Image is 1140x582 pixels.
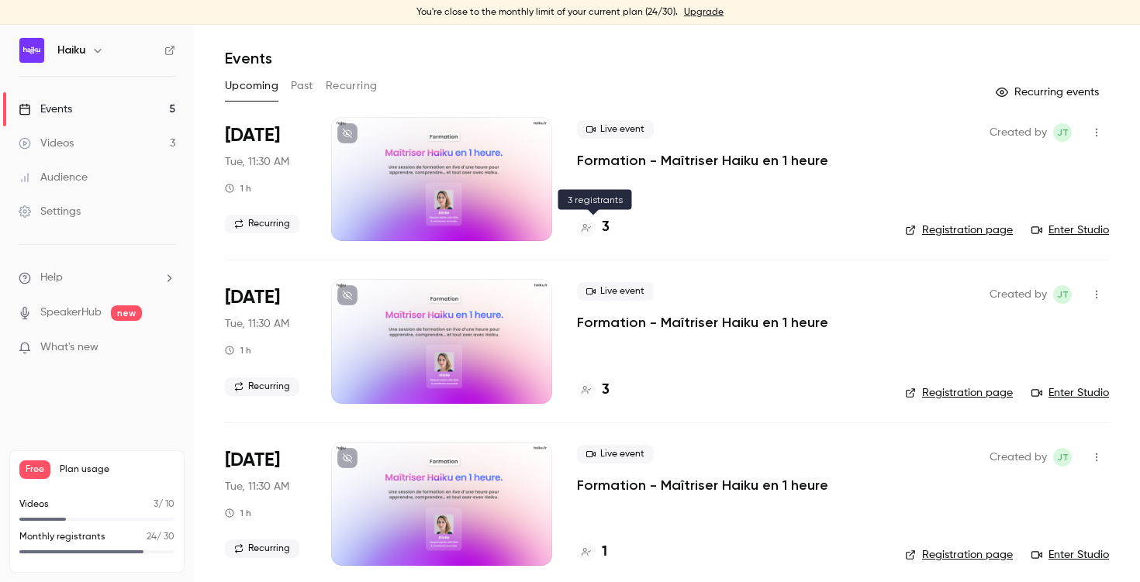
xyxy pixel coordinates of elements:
img: Haiku [19,38,44,63]
span: Live event [577,282,654,301]
span: Created by [990,285,1047,304]
span: What's new [40,339,98,356]
span: Tue, 11:30 AM [225,316,289,332]
span: Help [40,270,63,286]
span: Free [19,460,50,479]
p: Videos [19,498,49,511]
a: Upgrade [684,6,724,19]
span: Live event [577,445,654,463]
span: jean Touzet [1053,123,1072,142]
p: / 30 [147,530,174,544]
span: Live event [577,120,654,139]
div: Videos [19,136,74,151]
span: jT [1057,448,1069,467]
span: jT [1057,123,1069,142]
span: Plan usage [60,463,174,476]
span: Tue, 11:30 AM [225,154,289,170]
a: SpeakerHub [40,305,102,321]
button: Recurring [326,74,378,98]
h4: 1 [602,542,607,563]
h1: Events [225,49,272,67]
div: Settings [19,204,81,219]
button: Past [291,74,313,98]
div: 1 h [225,507,251,519]
div: Audience [19,170,88,185]
a: 3 [577,380,610,401]
a: Registration page [905,385,1013,401]
span: [DATE] [225,123,280,148]
a: Formation - Maîtriser Haiku en 1 heure [577,151,828,170]
a: Formation - Maîtriser Haiku en 1 heure [577,476,828,494]
div: Sep 2 Tue, 11:30 AM (Europe/Paris) [225,279,306,403]
span: jT [1057,285,1069,304]
span: [DATE] [225,448,280,473]
a: 1 [577,542,607,563]
span: new [111,305,142,321]
span: Tue, 11:30 AM [225,479,289,494]
span: [DATE] [225,285,280,310]
a: Enter Studio [1031,385,1109,401]
button: Recurring events [989,80,1109,105]
div: 1 h [225,344,251,356]
p: Monthly registrants [19,530,105,544]
p: / 10 [154,498,174,511]
span: 24 [147,532,157,542]
a: Registration page [905,222,1013,238]
span: Created by [990,448,1047,467]
li: help-dropdown-opener [19,270,175,286]
span: jean Touzet [1053,448,1072,467]
a: Formation - Maîtriser Haiku en 1 heure [577,313,828,332]
div: Events [19,102,72,117]
span: Recurring [225,215,299,233]
div: 1 h [225,182,251,195]
span: Created by [990,123,1047,142]
div: Sep 9 Tue, 11:30 AM (Europe/Paris) [225,442,306,566]
a: Enter Studio [1031,547,1109,563]
button: Upcoming [225,74,278,98]
h4: 3 [602,380,610,401]
a: 3 [577,217,610,238]
a: Registration page [905,547,1013,563]
span: Recurring [225,539,299,558]
div: Aug 26 Tue, 11:30 AM (Europe/Paris) [225,117,306,241]
span: jean Touzet [1053,285,1072,304]
span: Recurring [225,377,299,396]
iframe: Noticeable Trigger [157,341,175,355]
h4: 3 [602,217,610,238]
a: Enter Studio [1031,222,1109,238]
span: 3 [154,500,158,509]
h6: Haiku [57,43,85,58]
